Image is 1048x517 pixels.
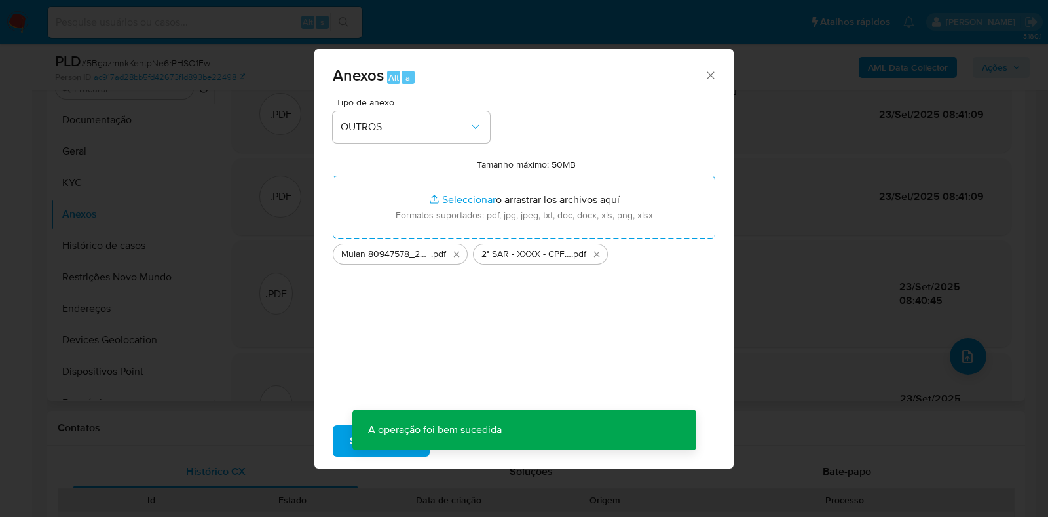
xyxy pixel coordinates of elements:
span: OUTROS [341,121,469,134]
span: a [405,71,410,84]
label: Tamanho máximo: 50MB [477,159,576,170]
span: Tipo de anexo [336,98,493,107]
span: Subir arquivo [350,427,413,455]
span: Alt [388,71,399,84]
button: Eliminar Mulan 80947578_2025_09_23_06_16_07 - Resumen TX.pdf [449,246,464,262]
span: .pdf [571,248,586,261]
button: Eliminar 2° SAR - XXXX - CPF 61812714300 - FRANCISCO CARLOS DE OLIVEIRA JUNIOR.pdf [589,246,605,262]
span: Mulan 80947578_2025_09_23_06_16_07 - Resumen [GEOGRAPHIC_DATA] [341,248,431,261]
span: Anexos [333,64,384,86]
span: .pdf [431,248,446,261]
span: Cancelar [452,427,495,455]
button: Subir arquivo [333,425,430,457]
button: OUTROS [333,111,490,143]
button: Cerrar [704,69,716,81]
span: 2° SAR - XXXX - CPF 61812714300 - [PERSON_NAME] [481,248,571,261]
p: A operação foi bem sucedida [352,410,517,450]
ul: Archivos seleccionados [333,239,715,265]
